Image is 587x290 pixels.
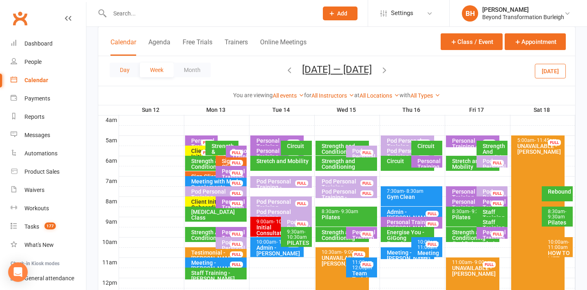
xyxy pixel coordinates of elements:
div: FULL [295,201,308,207]
div: Payments [24,95,50,102]
div: UNAVAILABLE - [PERSON_NAME] [452,265,498,277]
div: Personal Training - [PERSON_NAME] [482,229,506,252]
div: Personal Training - [PERSON_NAME] [PERSON_NAME] [452,189,498,212]
span: - 10:00am [274,219,296,225]
a: General attendance kiosk mode [11,269,86,288]
span: - 9:30am [469,209,489,214]
div: Automations [24,150,57,157]
div: FULL [483,262,496,268]
a: Automations [11,144,86,163]
div: Meeting - [PERSON_NAME] [386,250,433,261]
div: Product Sales [24,168,60,175]
div: Personal Training - [PERSON_NAME] [452,138,498,155]
div: [PERSON_NAME] [482,6,564,13]
div: Personal Training - [PERSON_NAME] [256,138,302,155]
div: 8:30am [547,209,571,220]
div: Waivers [24,187,44,193]
span: - 12:00pm [352,259,373,270]
button: [DATE] [535,63,566,78]
div: FULL [230,180,243,186]
div: Pod Personal Training - [PERSON_NAME], [PERSON_NAME] [321,189,375,212]
div: Sign Client up - [PERSON_NAME] [191,174,237,185]
th: Tue 14 [249,105,314,115]
span: - 10:30am [287,229,307,240]
div: FULL [295,221,308,227]
div: Pilates [321,214,375,220]
div: Open Intercom Messenger [8,262,28,282]
div: Personal Training - [PERSON_NAME] [221,168,245,191]
strong: at [354,92,360,98]
div: Staff Training - [PERSON_NAME] [482,219,506,242]
th: 4am [98,115,119,125]
div: Workouts [24,205,49,212]
div: 8:30am [321,209,375,214]
span: - 9:30am [548,209,566,220]
a: All events [273,92,304,99]
div: Admin - [PERSON_NAME] [256,245,302,256]
th: 5am [98,135,119,146]
a: All Locations [360,92,399,99]
a: Payments [11,89,86,108]
div: [MEDICAL_DATA] Class [191,209,245,220]
div: BH [462,5,478,22]
div: Personal Training - [PERSON_NAME] [417,158,441,181]
div: Strength and Conditioning [321,229,367,241]
div: FULL [426,211,439,217]
a: All Instructors [311,92,354,99]
div: Stretch and Mobility [452,158,498,170]
button: Agenda [148,38,170,56]
button: Class / Event [441,33,503,50]
span: - 11:00am [417,239,439,250]
div: Strength & Conditioning [211,143,237,160]
div: Beyond Transformation Burleigh [482,13,564,21]
th: Mon 13 [184,105,249,115]
div: FULL [491,201,504,207]
div: Calendar [24,77,48,83]
div: Pod Personal Training - [PERSON_NAME], [PERSON_NAME] [482,189,506,223]
span: - 9:00pm [342,249,361,255]
div: Pod Personal Training - [PERSON_NAME] [386,148,433,165]
th: Sun 12 [119,105,184,115]
button: [DATE] — [DATE] [302,64,372,75]
div: 10:00am [256,240,302,245]
div: 9:00am [256,219,302,225]
div: FULL [230,150,243,156]
div: FULL [360,231,373,237]
a: Messages [11,126,86,144]
a: What's New [11,236,86,254]
th: Sat 18 [510,105,575,115]
div: What's New [24,242,54,248]
th: 11am [98,257,119,268]
div: Personal Training - [PERSON_NAME] [PERSON_NAME] [452,199,498,222]
div: Pod Personal Training - [PERSON_NAME], [PERSON_NAME] [386,138,433,161]
div: Stretch and Mobility [256,158,310,164]
div: Pod Personal Training - [PERSON_NAME], [PERSON_NAME] [287,219,310,253]
span: Settings [391,4,413,22]
div: FULL [360,180,373,186]
div: FULL [230,262,243,268]
div: General attendance [24,275,74,281]
th: 6am [98,156,119,166]
div: FULL [230,251,243,257]
strong: with [399,92,410,98]
a: Dashboard [11,35,86,53]
span: - 11:00am [276,239,299,245]
th: 12pm [98,278,119,288]
div: Strength and Conditioning [321,143,367,155]
div: Pod Personal Training - [PERSON_NAME] [352,148,375,177]
th: Wed 15 [314,105,380,115]
div: Admin - [PERSON_NAME] [386,209,441,220]
button: Day [110,63,140,77]
button: Trainers [225,38,248,56]
input: Search... [107,8,312,19]
div: 9:30am [287,229,310,240]
div: Strength And Conditioning [482,143,506,160]
button: Add [323,7,357,20]
div: 7:30am [386,189,441,194]
a: Calendar [11,71,86,89]
div: PILATES [287,240,310,246]
div: Pod Personal Training - [PERSON_NAME], [PERSON_NAME]... [221,240,245,274]
div: FULL [483,140,496,146]
div: FULL [360,190,373,196]
div: Staff Training - [PERSON_NAME] [191,270,245,281]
